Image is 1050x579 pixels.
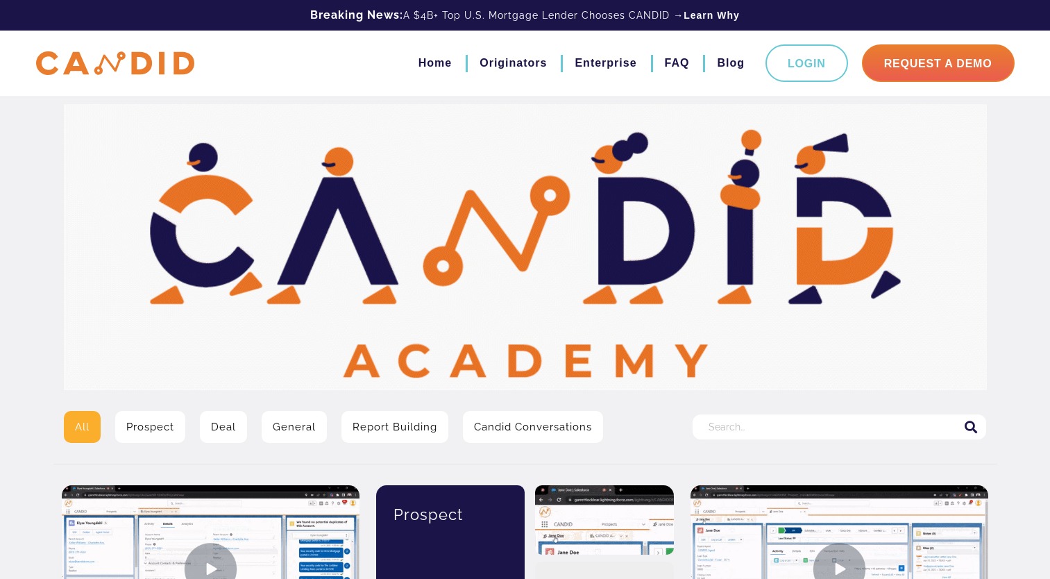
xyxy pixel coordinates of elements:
a: General [262,411,327,443]
a: Learn Why [684,8,740,22]
img: Video Library Hero [64,104,987,390]
a: Home [418,51,452,75]
a: Login [765,44,848,82]
b: Breaking News: [310,8,403,22]
a: Blog [717,51,745,75]
a: Deal [200,411,247,443]
a: Request A Demo [862,44,1015,82]
a: All [64,411,101,443]
div: Prospect [387,485,515,544]
a: Report Building [341,411,448,443]
a: Prospect [115,411,185,443]
img: CANDID APP [36,51,194,76]
a: Originators [480,51,547,75]
a: Candid Conversations [463,411,603,443]
a: Enterprise [575,51,636,75]
a: FAQ [665,51,690,75]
